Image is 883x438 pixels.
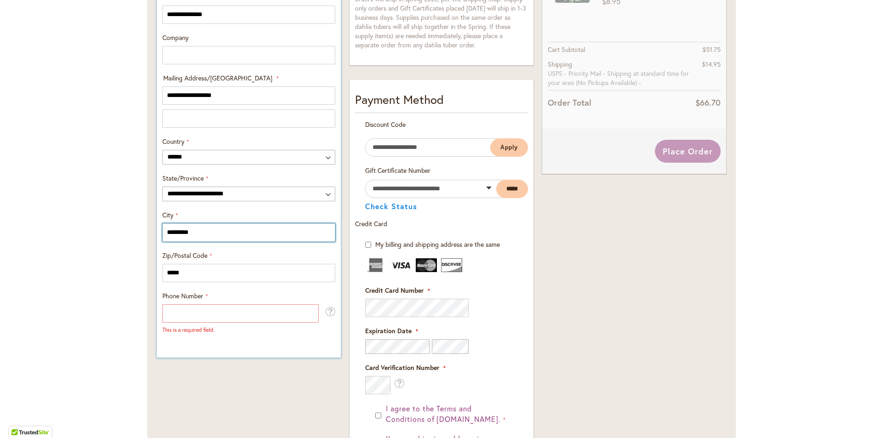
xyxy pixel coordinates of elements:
span: Card Verification Number [365,363,439,372]
span: Company [162,33,189,42]
span: This is a required field. [162,326,215,333]
span: Mailing Address/[GEOGRAPHIC_DATA] [163,74,272,82]
img: MasterCard [416,258,437,272]
span: Credit Card [355,219,387,228]
span: Expiration Date [365,326,412,335]
span: City [162,210,173,219]
span: Credit Card Number [365,286,424,295]
img: Visa [390,258,412,272]
img: American Express [365,258,386,272]
button: Apply [490,138,528,157]
iframe: Launch Accessibility Center [7,405,33,431]
span: Discount Code [365,120,406,129]
span: Gift Certificate Number [365,166,430,175]
button: Check Status [365,203,417,210]
div: Payment Method [355,91,528,113]
span: Apply [500,143,518,151]
img: Discover [441,258,462,272]
span: State/Province [162,174,204,182]
span: Phone Number [162,291,203,300]
span: My billing and shipping address are the same [375,240,500,249]
span: I agree to the Terms and Conditions of [DOMAIN_NAME]. [386,404,501,424]
span: Country [162,137,184,146]
span: Zip/Postal Code [162,251,207,260]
